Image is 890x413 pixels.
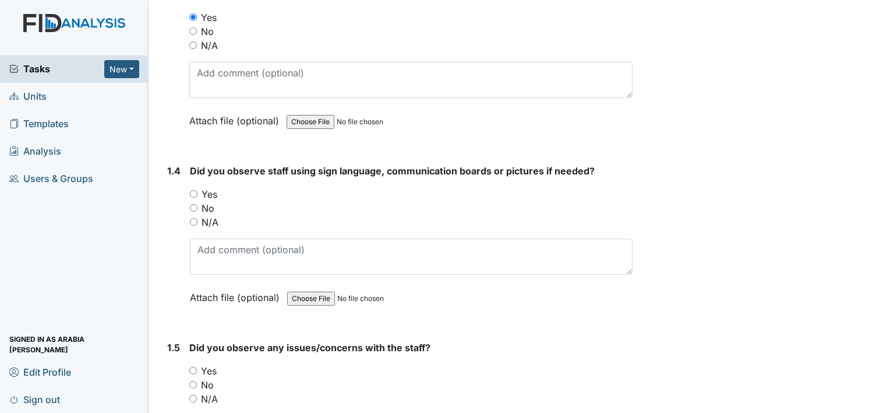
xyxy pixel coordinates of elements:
[201,10,217,24] label: Yes
[201,392,218,406] label: N/A
[104,60,139,78] button: New
[9,170,93,188] span: Users & Groups
[9,142,61,160] span: Analysis
[201,378,214,392] label: No
[189,395,197,402] input: N/A
[190,204,197,212] input: No
[9,62,104,76] a: Tasks
[202,215,218,229] label: N/A
[190,190,197,198] input: Yes
[201,24,214,38] label: No
[189,381,197,388] input: No
[201,38,218,52] label: N/A
[9,335,139,353] span: Signed in as Arabia [PERSON_NAME]
[189,13,197,21] input: Yes
[9,390,60,408] span: Sign out
[9,87,47,106] span: Units
[189,41,197,49] input: N/A
[190,165,595,177] span: Did you observe staff using sign language, communication boards or pictures if needed?
[202,201,214,215] label: No
[167,164,181,178] label: 1.4
[201,364,217,378] label: Yes
[189,342,430,353] span: Did you observe any issues/concerns with the staff?
[189,27,197,35] input: No
[190,218,197,226] input: N/A
[167,341,180,355] label: 1.5
[190,284,284,304] label: Attach file (optional)
[202,187,217,201] label: Yes
[189,107,284,128] label: Attach file (optional)
[9,115,69,133] span: Templates
[189,367,197,374] input: Yes
[9,363,71,381] span: Edit Profile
